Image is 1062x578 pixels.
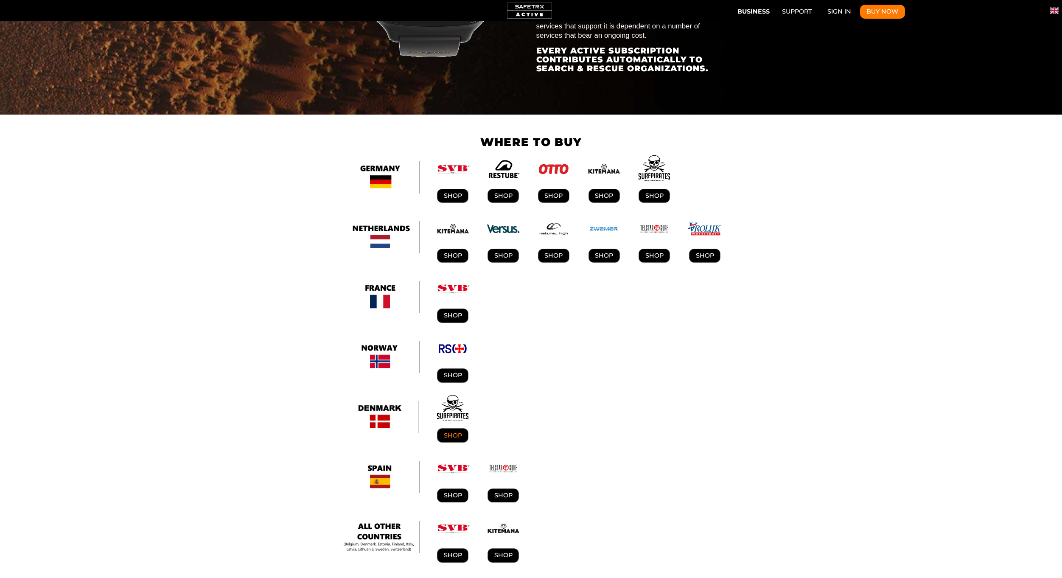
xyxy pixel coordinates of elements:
[488,189,519,203] a: SHOP
[860,5,905,19] button: Buy Now
[689,249,720,263] a: SHOP
[437,249,468,263] a: Shop
[437,428,468,443] a: Shop
[335,136,728,148] h1: WHERE TO BUY
[437,189,468,203] a: Shop
[1050,6,1059,15] img: en
[536,46,728,73] h3: Every active subscription contributes automatically to search & rescue organizations.
[639,189,670,203] a: SHOP
[437,488,468,503] a: Shop
[821,5,857,19] a: Sign In
[437,309,468,323] a: Shop
[437,548,468,563] a: Shop
[488,488,519,503] a: SHOP
[488,548,519,563] a: SHOP
[639,249,670,263] a: SHOP
[538,249,569,263] a: SHOP
[488,249,519,263] a: SHOP
[775,5,818,19] a: Support
[588,249,620,263] a: SHOP
[1050,6,1059,15] button: Change language
[734,3,773,17] button: Business
[536,3,728,40] p: However the ability to provide an always connected, live tracking and emergency alerting device a...
[538,189,569,203] a: SHOP
[588,189,620,203] a: SHOP
[437,368,468,383] a: Shop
